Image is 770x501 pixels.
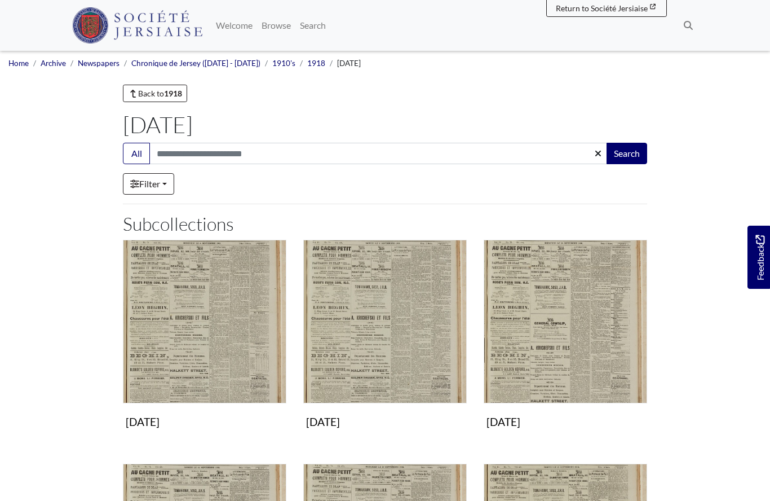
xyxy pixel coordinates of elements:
[607,143,647,164] button: Search
[337,59,361,68] span: [DATE]
[747,226,770,289] a: Would you like to provide feedback?
[484,240,647,433] a: 11th September 1918 [DATE]
[123,240,286,403] img: 4th September 1918
[114,240,295,450] div: Subcollection
[556,3,648,13] span: Return to Société Jersiaise
[78,59,120,68] a: Newspapers
[123,173,174,195] a: Filter
[41,59,66,68] a: Archive
[303,240,467,403] img: 7th September 1918
[131,59,260,68] a: Chronique de Jersey ([DATE] - [DATE])
[8,59,29,68] a: Home
[149,143,608,164] input: Search this collection...
[272,59,295,68] a: 1910's
[123,213,647,235] h2: Subcollections
[307,59,325,68] a: 1918
[303,240,467,433] a: 7th September 1918 [DATE]
[295,14,330,37] a: Search
[123,143,150,164] button: All
[123,111,647,138] h1: [DATE]
[211,14,257,37] a: Welcome
[72,7,202,43] img: Société Jersiaise
[484,240,647,403] img: 11th September 1918
[72,5,202,46] a: Société Jersiaise logo
[475,240,656,450] div: Subcollection
[257,14,295,37] a: Browse
[295,240,475,450] div: Subcollection
[123,85,187,102] a: Back to1918
[753,235,767,280] span: Feedback
[123,240,286,433] a: 4th September 1918 [DATE]
[164,89,182,98] strong: 1918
